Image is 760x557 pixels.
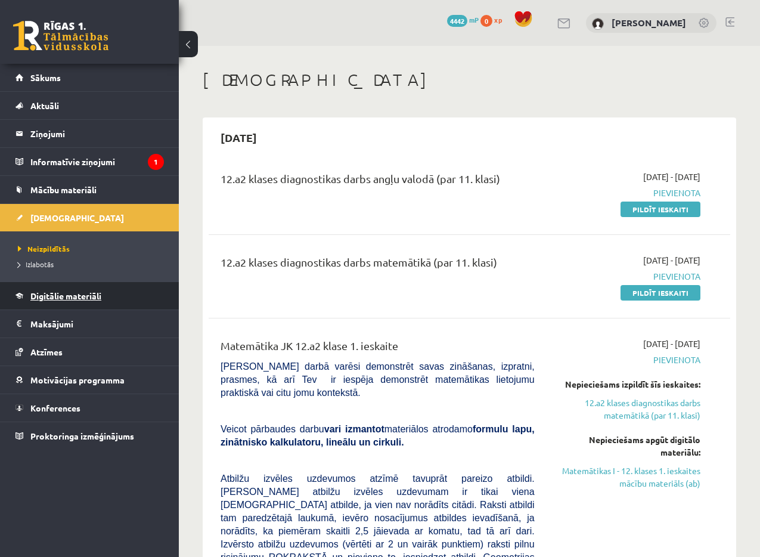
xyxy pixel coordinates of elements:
span: [DATE] - [DATE] [643,171,700,183]
a: Proktoringa izmēģinājums [15,422,164,450]
span: xp [494,15,502,24]
b: formulu lapu, zinātnisko kalkulatoru, lineālu un cirkuli. [221,424,535,447]
div: Nepieciešams apgūt digitālo materiālu: [553,434,700,459]
a: Rīgas 1. Tālmācības vidusskola [13,21,108,51]
div: Nepieciešams izpildīt šīs ieskaites: [553,378,700,391]
span: 0 [480,15,492,27]
a: [DEMOGRAPHIC_DATA] [15,204,164,231]
legend: Ziņojumi [30,120,164,147]
a: Aktuāli [15,92,164,119]
span: Mācību materiāli [30,184,97,195]
span: [DATE] - [DATE] [643,338,700,350]
a: [PERSON_NAME] [612,17,686,29]
span: [PERSON_NAME] darbā varēsi demonstrēt savas zināšanas, izpratni, prasmes, kā arī Tev ir iespēja d... [221,361,535,398]
span: Digitālie materiāli [30,290,101,301]
div: 12.a2 klases diagnostikas darbs matemātikā (par 11. klasi) [221,254,535,276]
a: Sākums [15,64,164,91]
span: Konferences [30,403,80,413]
legend: Informatīvie ziņojumi [30,148,164,175]
b: vari izmantot [324,424,384,434]
span: Veicot pārbaudes darbu materiālos atrodamo [221,424,535,447]
a: Neizpildītās [18,243,167,254]
div: Matemātika JK 12.a2 klase 1. ieskaite [221,338,535,360]
div: 12.a2 klases diagnostikas darbs angļu valodā (par 11. klasi) [221,171,535,193]
span: Atzīmes [30,346,63,357]
span: mP [469,15,479,24]
a: Konferences [15,394,164,422]
span: Izlabotās [18,259,54,269]
a: Pildīt ieskaiti [621,285,700,301]
a: Ziņojumi [15,120,164,147]
a: Izlabotās [18,259,167,270]
span: Pievienota [553,270,700,283]
a: Pildīt ieskaiti [621,202,700,217]
span: Aktuāli [30,100,59,111]
span: [DEMOGRAPHIC_DATA] [30,212,124,223]
a: Maksājumi [15,310,164,338]
a: Matemātikas I - 12. klases 1. ieskaites mācību materiāls (ab) [553,465,700,490]
a: 12.a2 klases diagnostikas darbs matemātikā (par 11. klasi) [553,397,700,422]
span: Motivācijas programma [30,375,125,385]
h1: [DEMOGRAPHIC_DATA] [203,70,736,90]
span: 4442 [447,15,467,27]
legend: Maksājumi [30,310,164,338]
span: Neizpildītās [18,244,70,253]
span: Proktoringa izmēģinājums [30,431,134,441]
a: Informatīvie ziņojumi1 [15,148,164,175]
a: Digitālie materiāli [15,282,164,310]
a: 0 xp [480,15,508,24]
span: Sākums [30,72,61,83]
a: Mācību materiāli [15,176,164,203]
span: Pievienota [553,354,700,366]
a: Atzīmes [15,338,164,366]
h2: [DATE] [209,123,269,151]
a: Motivācijas programma [15,366,164,394]
a: 4442 mP [447,15,479,24]
img: Jekaterina Eliza Šatrovska [592,18,604,30]
span: [DATE] - [DATE] [643,254,700,267]
span: Pievienota [553,187,700,199]
i: 1 [148,154,164,170]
